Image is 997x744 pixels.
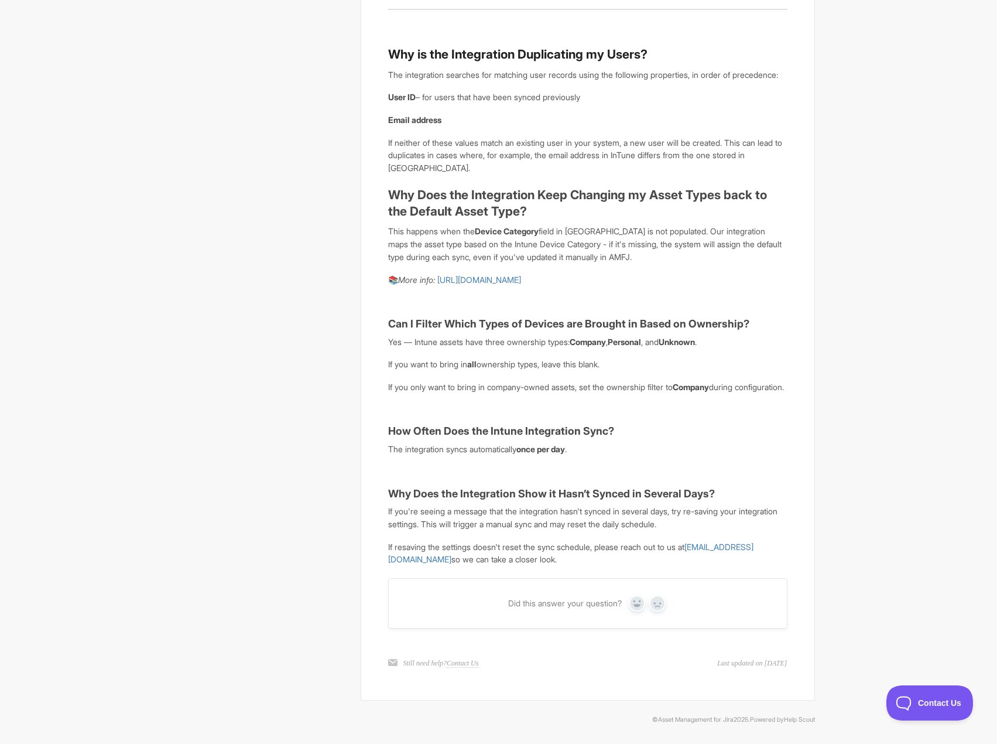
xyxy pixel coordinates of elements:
[508,598,622,609] span: Did this answer your question?
[388,358,787,371] p: If you want to bring in ownership types, leave this blank.
[886,685,974,721] iframe: Toggle Customer Support
[659,337,695,347] strong: Unknown
[475,226,539,236] strong: Device Category
[388,318,749,330] strong: Can I Filter Which Types of Devices are Brought in Based on Ownership?
[608,337,641,347] strong: Personal
[388,505,787,530] p: If you're seeing a message that the integration hasn't synced in several days, try re-saving your...
[673,382,709,392] strong: Company
[467,359,477,369] strong: all
[717,658,787,668] time: Last updated on [DATE]
[388,187,767,219] strong: Why Does the Integration Keep Changing my Asset Types back to the Default Asset Type?
[388,487,715,500] strong: Why Does the Integration Show it Hasn’t Synced in Several Days?
[388,136,787,175] p: If neither of these values match an existing user in your system, a new user will be created. Thi...
[750,716,815,723] span: Powered by
[447,659,478,668] a: Contact Us
[403,658,478,668] p: Still need help?
[388,274,787,286] p: 📚
[388,46,787,63] h3: Why is the Integration Duplicating my Users?
[388,69,787,81] p: The integration searches for matching user records using the following properties, in order of pr...
[388,91,787,104] p: – for users that have been synced previously
[388,336,787,349] p: Yes — Intune assets have three ownership types: , , and .
[658,716,734,723] a: Asset Management for Jira
[388,443,787,456] p: The integration syncs automatically .
[388,541,787,566] p: If resaving the settings doesn't reset the sync schedule, please reach out to us at so we can tak...
[183,715,815,725] p: © 2025.
[784,716,815,723] a: Help Scout
[516,444,565,454] strong: once per day
[388,425,614,437] strong: How Often Does the Intune Integration Sync?
[388,115,441,125] strong: Email address
[570,337,606,347] strong: Company
[437,275,521,285] a: [URL][DOMAIN_NAME]
[388,92,416,102] strong: User ID
[388,381,787,394] p: If you only want to bring in company-owned assets, set the ownership filter to during configuration.
[398,275,435,285] em: More info:
[388,225,787,263] p: This happens when the field in [GEOGRAPHIC_DATA] is not populated. Our integration maps the asset...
